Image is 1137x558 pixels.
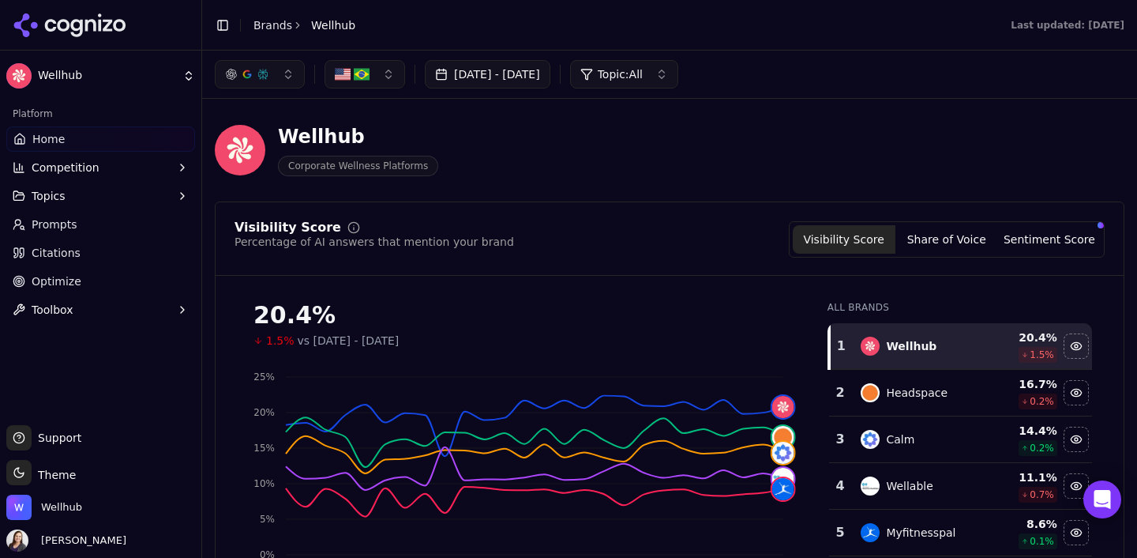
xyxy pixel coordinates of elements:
[311,17,355,33] span: Wellhub
[886,478,932,494] div: Wellable
[835,523,846,542] div: 5
[1030,442,1054,454] span: 0.2 %
[32,245,81,261] span: Citations
[829,417,1092,463] tr: 3calmCalm14.4%0.2%Hide calm data
[835,383,846,402] div: 2
[998,225,1101,254] button: Sentiment Score
[829,510,1092,556] tr: 5myfitnesspalMyfitnesspal8.6%0.1%Hide myfitnesspal data
[829,463,1092,510] tr: 4wellableWellable11.1%0.7%Hide wellable data
[1064,427,1089,452] button: Hide calm data
[253,478,275,489] tspan: 10%
[772,468,794,490] img: wellable
[772,426,794,448] img: headspace
[6,495,32,520] img: Wellhub
[6,495,82,520] button: Open organization switcher
[835,430,846,449] div: 3
[6,63,32,89] img: Wellhub
[32,217,77,232] span: Prompts
[861,337,880,356] img: wellhub
[425,60,550,89] button: [DATE] - [DATE]
[827,301,1092,314] div: All Brands
[772,396,794,418] img: wellhub
[861,430,880,449] img: calm
[32,188,66,204] span: Topics
[32,131,65,147] span: Home
[6,183,195,209] button: Topics
[35,533,126,548] span: [PERSON_NAME]
[298,333,400,349] span: vs [DATE] - [DATE]
[6,240,195,266] a: Citations
[6,155,195,180] button: Competition
[1030,349,1054,361] span: 1.5 %
[260,514,275,525] tspan: 5%
[829,323,1092,370] tr: 1wellhubWellhub20.4%1.5%Hide wellhub data
[1030,395,1054,408] span: 0.2 %
[6,101,195,126] div: Platform
[829,370,1092,417] tr: 2headspaceHeadspace16.7%0.2%Hide headspace data
[235,234,514,250] div: Percentage of AI answers that mention your brand
[772,442,794,464] img: calm
[6,269,195,294] a: Optimize
[278,124,438,149] div: Wellhub
[235,221,341,234] div: Visibility Score
[41,500,82,515] span: Wellhub
[886,432,914,447] div: Calm
[253,371,275,383] tspan: 25%
[861,523,880,542] img: myfitnesspal
[835,477,846,496] div: 4
[793,225,895,254] button: Visibility Score
[6,530,28,552] img: Lauren Turner
[6,212,195,237] a: Prompts
[1064,334,1089,359] button: Hide wellhub data
[861,477,880,496] img: wellable
[253,301,796,330] div: 20.4%
[253,407,275,418] tspan: 20%
[32,469,76,481] span: Theme
[1030,488,1054,501] span: 0.7 %
[6,297,195,322] button: Toolbox
[6,530,126,552] button: Open user button
[1011,19,1124,32] div: Last updated: [DATE]
[1064,380,1089,405] button: Hide headspace data
[598,66,643,82] span: Topic: All
[886,385,947,401] div: Headspace
[266,333,295,349] span: 1.5%
[32,160,99,175] span: Competition
[772,478,794,500] img: myfitnesspal
[335,66,351,82] img: US
[886,338,936,354] div: Wellhub
[886,525,955,541] div: Myfitnesspal
[253,17,355,33] nav: breadcrumb
[278,156,438,176] span: Corporate Wellness Platforms
[1064,473,1089,499] button: Hide wellable data
[991,516,1057,532] div: 8.6 %
[991,330,1057,345] div: 20.4 %
[837,337,846,356] div: 1
[861,383,880,402] img: headspace
[991,423,1057,439] div: 14.4 %
[1083,481,1121,518] div: Open Intercom Messenger
[6,126,195,152] a: Home
[991,469,1057,485] div: 11.1 %
[991,376,1057,392] div: 16.7 %
[32,273,81,289] span: Optimize
[895,225,998,254] button: Share of Voice
[215,125,265,175] img: Wellhub
[354,66,370,82] img: BR
[38,69,176,83] span: Wellhub
[1064,520,1089,545] button: Hide myfitnesspal data
[1030,535,1054,548] span: 0.1 %
[32,430,81,446] span: Support
[253,443,275,454] tspan: 15%
[32,302,73,318] span: Toolbox
[253,19,292,32] a: Brands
